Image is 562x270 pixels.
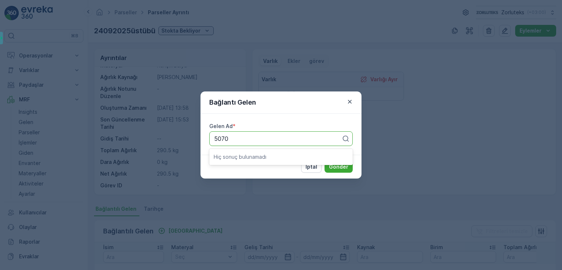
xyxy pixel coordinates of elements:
[329,163,348,170] p: Gönder
[325,161,353,173] button: Gönder
[209,97,256,108] p: Bağlantı Gelen
[214,153,348,161] p: Hiç sonuç bulunamadı
[306,163,317,170] p: İptal
[301,161,322,173] button: İptal
[209,123,233,129] label: Gelen Ad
